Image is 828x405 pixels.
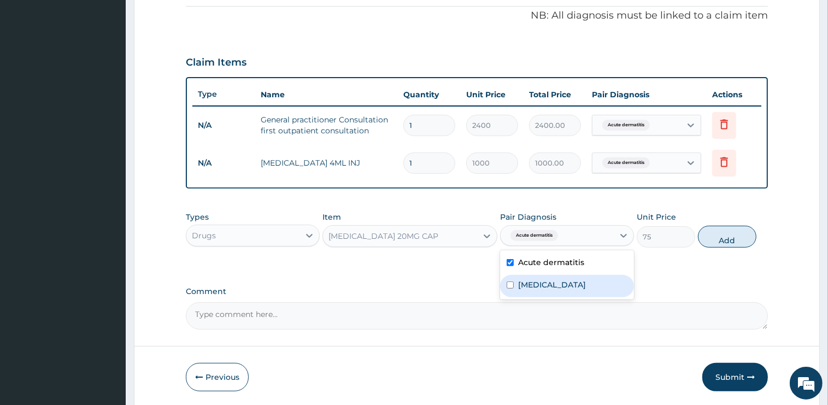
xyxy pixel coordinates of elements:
th: Quantity [398,84,461,105]
td: N/A [192,153,255,173]
label: Item [322,212,341,222]
div: Minimize live chat window [179,5,205,32]
span: Acute dermatitis [602,120,650,131]
h3: Claim Items [186,57,246,69]
div: [MEDICAL_DATA] 20MG CAP [328,231,438,242]
label: Acute dermatitis [518,257,584,268]
div: Drugs [192,230,216,241]
button: Previous [186,363,249,391]
img: d_794563401_company_1708531726252_794563401 [20,55,44,82]
th: Actions [707,84,761,105]
td: [MEDICAL_DATA] 4ML INJ [255,152,398,174]
th: Total Price [524,84,586,105]
label: Pair Diagnosis [500,212,556,222]
th: Unit Price [461,84,524,105]
span: Acute dermatitis [510,230,558,241]
span: Acute dermatitis [602,157,650,168]
textarea: Type your message and hit 'Enter' [5,280,208,319]
label: Comment [186,287,768,296]
td: General practitioner Consultation first outpatient consultation [255,109,398,142]
th: Pair Diagnosis [586,84,707,105]
label: Unit Price [637,212,676,222]
label: [MEDICAL_DATA] [518,279,586,290]
label: Types [186,213,209,222]
button: Submit [702,363,768,391]
span: We're online! [63,128,151,239]
td: N/A [192,115,255,136]
div: Chat with us now [57,61,184,75]
th: Type [192,84,255,104]
p: NB: All diagnosis must be linked to a claim item [186,9,768,23]
th: Name [255,84,398,105]
button: Add [698,226,756,248]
